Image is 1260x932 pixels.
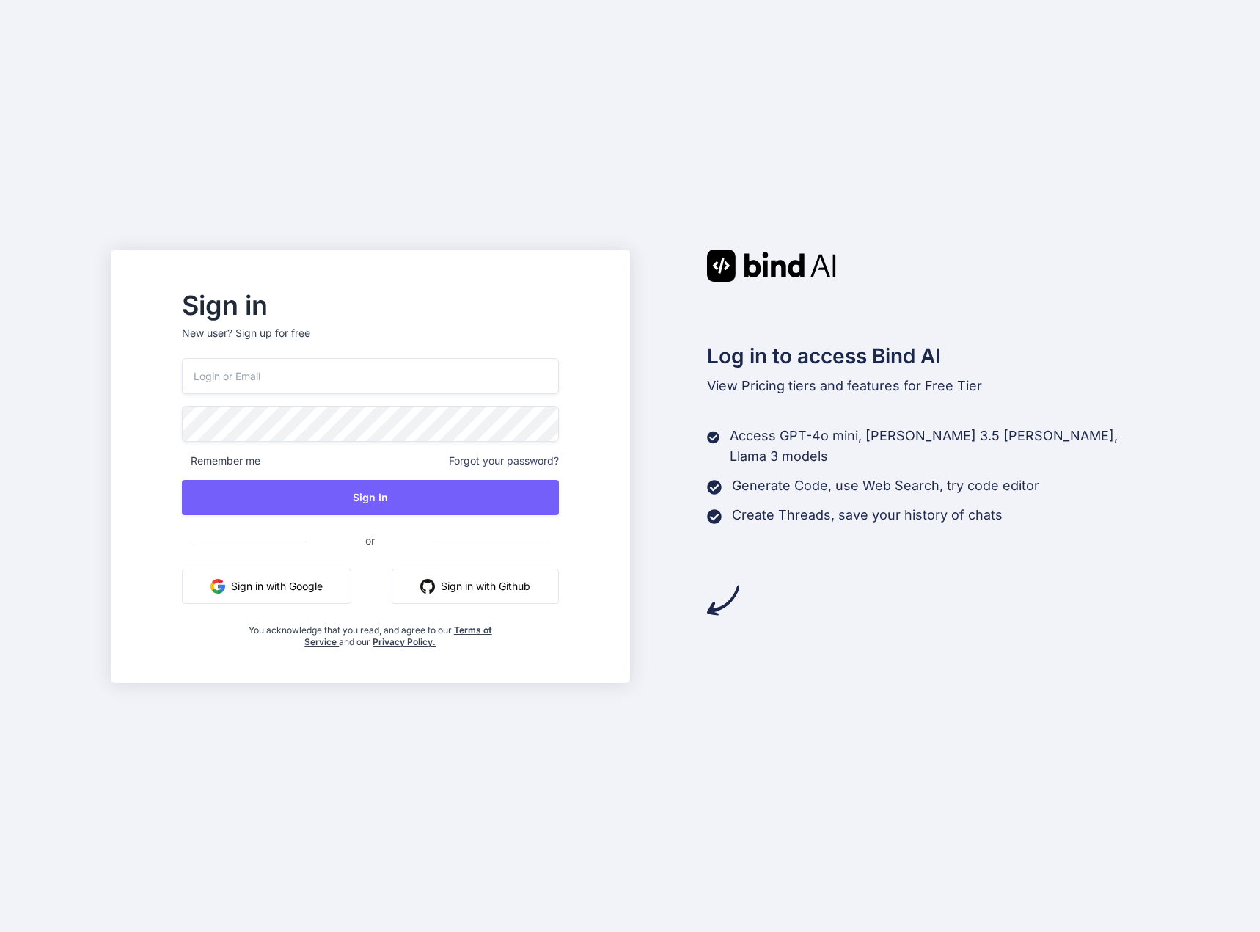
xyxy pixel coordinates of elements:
a: Terms of Service [304,625,492,647]
h2: Sign in [182,294,559,317]
p: Generate Code, use Web Search, try code editor [732,476,1039,496]
span: Forgot your password? [449,454,559,468]
img: arrow [707,584,739,616]
p: Access GPT-4o mini, [PERSON_NAME] 3.5 [PERSON_NAME], Llama 3 models [730,426,1149,467]
button: Sign in with Google [182,569,351,604]
img: google [210,579,225,594]
img: github [420,579,435,594]
img: Bind AI logo [707,250,836,282]
h2: Log in to access Bind AI [707,341,1150,371]
span: Remember me [182,454,260,468]
button: Sign In [182,480,559,515]
p: Create Threads, save your history of chats [732,505,1003,525]
button: Sign in with Github [392,569,559,604]
a: Privacy Policy. [373,636,436,647]
input: Login or Email [182,358,559,394]
div: Sign up for free [235,326,310,341]
p: tiers and features for Free Tier [707,376,1150,396]
p: New user? [182,326,559,358]
div: You acknowledge that you read, and agree to our and our [244,616,496,648]
span: View Pricing [707,378,785,393]
span: or [307,523,433,558]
